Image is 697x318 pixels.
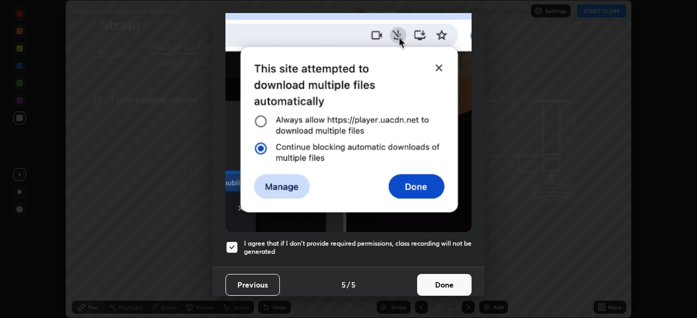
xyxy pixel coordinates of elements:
h4: 5 [341,279,346,290]
h4: 5 [351,279,356,290]
h4: / [347,279,350,290]
button: Done [417,274,472,296]
h5: I agree that if I don't provide required permissions, class recording will not be generated [244,239,472,256]
button: Previous [225,274,280,296]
